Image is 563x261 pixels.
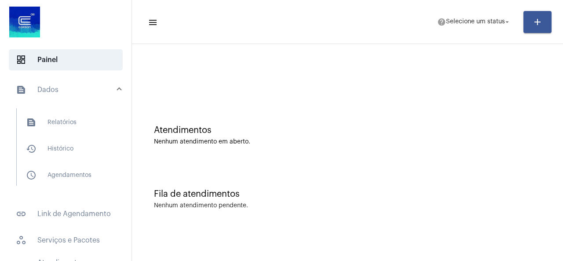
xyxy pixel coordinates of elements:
[503,18,511,26] mat-icon: arrow_drop_down
[154,125,541,135] div: Atendimentos
[154,139,541,145] div: Nenhum atendimento em aberto.
[432,13,516,31] button: Selecione um status
[154,189,541,199] div: Fila de atendimentos
[16,85,26,95] mat-icon: sidenav icon
[5,104,132,198] div: sidenav iconDados
[26,117,37,128] mat-icon: sidenav icon
[19,138,112,159] span: Histórico
[19,165,112,186] span: Agendamentos
[26,143,37,154] mat-icon: sidenav icon
[437,18,446,26] mat-icon: help
[16,235,26,246] span: sidenav icon
[5,76,132,104] mat-expansion-panel-header: sidenav iconDados
[154,202,248,209] div: Nenhum atendimento pendente.
[9,230,123,251] span: Serviços e Pacotes
[9,203,123,224] span: Link de Agendamento
[148,17,157,28] mat-icon: sidenav icon
[26,170,37,180] mat-icon: sidenav icon
[9,49,123,70] span: Painel
[16,85,117,95] mat-panel-title: Dados
[16,209,26,219] mat-icon: sidenav icon
[16,55,26,65] span: sidenav icon
[446,19,505,25] span: Selecione um status
[19,112,112,133] span: Relatórios
[532,17,543,27] mat-icon: add
[7,4,42,40] img: d4669ae0-8c07-2337-4f67-34b0df7f5ae4.jpeg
